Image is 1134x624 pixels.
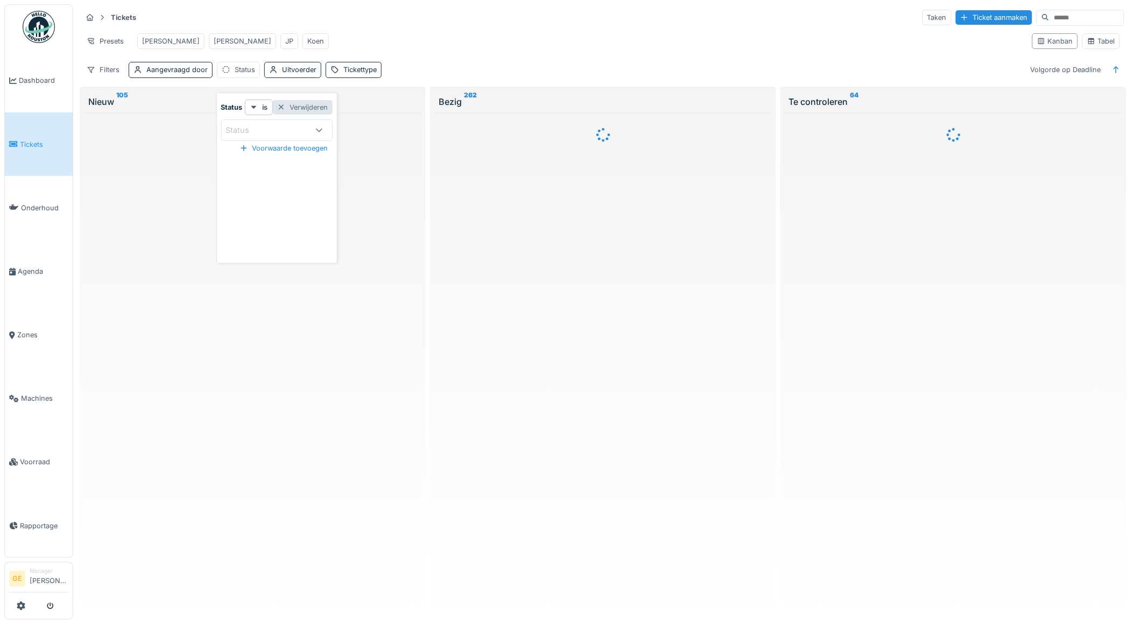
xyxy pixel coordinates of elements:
[82,33,129,49] div: Presets
[307,36,324,46] div: Koen
[30,567,68,575] div: Manager
[235,65,255,75] div: Status
[1026,62,1106,77] div: Volgorde op Deadline
[9,571,25,587] li: GE
[30,567,68,590] li: [PERSON_NAME]
[20,521,68,531] span: Rapportage
[18,266,68,276] span: Agenda
[789,95,1118,108] div: Te controleren
[1087,36,1115,46] div: Tabel
[17,330,68,340] span: Zones
[1037,36,1073,46] div: Kanban
[23,11,55,43] img: Badge_color-CXgf-gQk.svg
[146,65,208,75] div: Aangevraagd door
[21,393,68,403] span: Machines
[235,141,333,155] div: Voorwaarde toevoegen
[273,100,333,115] div: Verwijderen
[107,12,140,23] strong: Tickets
[263,102,268,112] strong: is
[956,10,1032,25] div: Ticket aanmaken
[343,65,377,75] div: Tickettype
[282,65,316,75] div: Uitvoerder
[21,203,68,213] span: Onderhoud
[88,95,417,108] div: Nieuw
[20,457,68,467] span: Voorraad
[850,95,859,108] sup: 64
[142,36,200,46] div: [PERSON_NAME]
[20,139,68,150] span: Tickets
[19,75,68,86] span: Dashboard
[464,95,477,108] sup: 262
[922,10,952,25] div: Taken
[285,36,293,46] div: JP
[82,62,124,77] div: Filters
[116,95,128,108] sup: 105
[214,36,271,46] div: [PERSON_NAME]
[226,124,265,136] div: Status
[221,102,243,112] strong: Status
[439,95,767,108] div: Bezig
